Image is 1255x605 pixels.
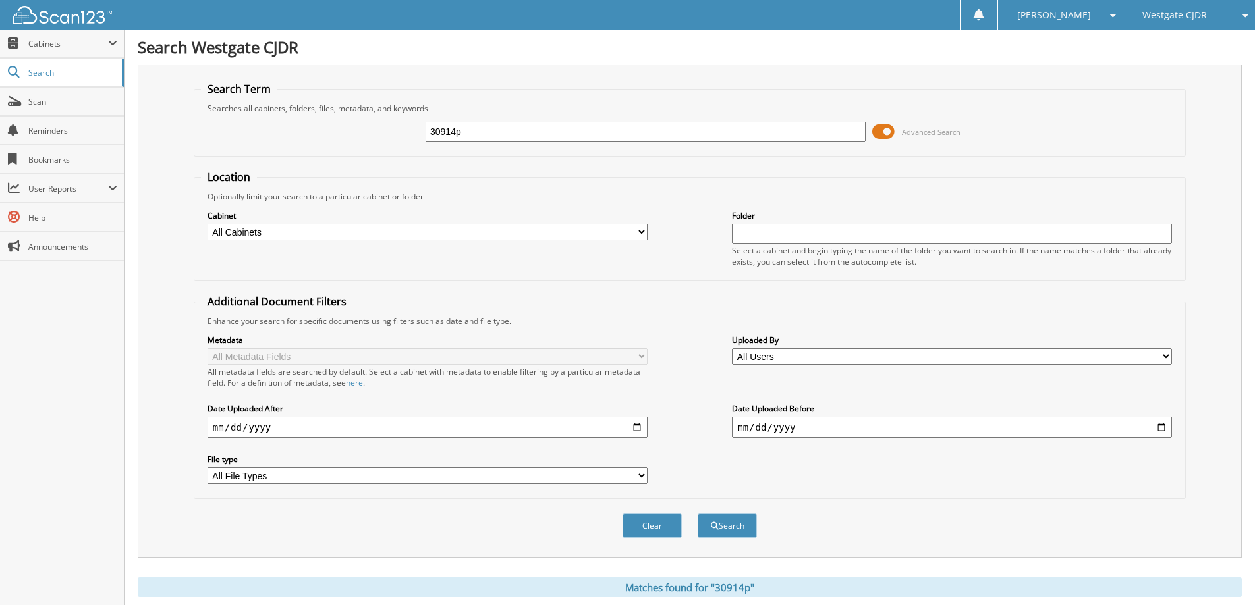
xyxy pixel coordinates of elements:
[208,334,648,346] label: Metadata
[208,454,648,465] label: File type
[1017,11,1091,19] span: [PERSON_NAME]
[208,403,648,414] label: Date Uploaded After
[208,417,648,438] input: start
[208,366,648,388] div: All metadata fields are searched by default. Select a cabinet with metadata to enable filtering b...
[732,245,1172,267] div: Select a cabinet and begin typing the name of the folder you want to search in. If the name match...
[138,36,1242,58] h1: Search Westgate CJDR
[138,577,1242,597] div: Matches found for "30914p"
[201,82,277,96] legend: Search Term
[201,315,1179,327] div: Enhance your search for specific documents using filters such as date and file type.
[201,191,1179,202] div: Optionally limit your search to a particular cabinet or folder
[13,6,112,24] img: scan123-logo-white.svg
[732,417,1172,438] input: end
[902,127,961,137] span: Advanced Search
[28,125,117,136] span: Reminders
[732,210,1172,221] label: Folder
[28,96,117,107] span: Scan
[346,377,363,388] a: here
[28,38,108,49] span: Cabinets
[201,294,353,309] legend: Additional Document Filters
[28,67,115,78] span: Search
[28,183,108,194] span: User Reports
[28,154,117,165] span: Bookmarks
[623,513,682,538] button: Clear
[208,210,648,221] label: Cabinet
[732,334,1172,346] label: Uploaded By
[28,241,117,252] span: Announcements
[732,403,1172,414] label: Date Uploaded Before
[1142,11,1207,19] span: Westgate CJDR
[201,103,1179,114] div: Searches all cabinets, folders, files, metadata, and keywords
[698,513,757,538] button: Search
[201,170,257,184] legend: Location
[28,212,117,223] span: Help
